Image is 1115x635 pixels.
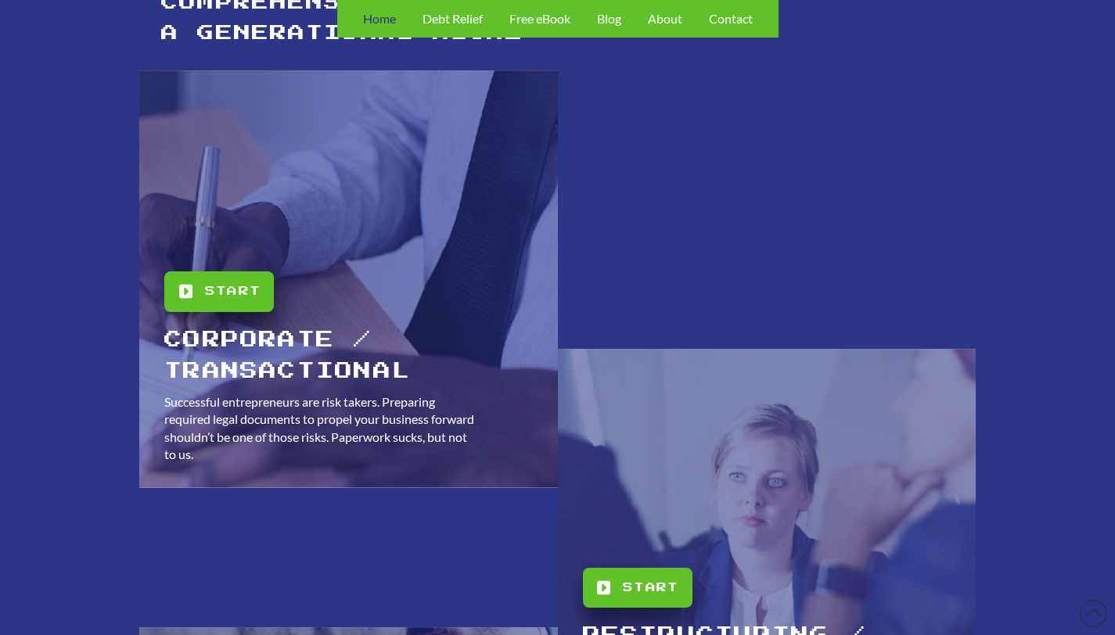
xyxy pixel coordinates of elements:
[648,13,682,25] span: About
[164,325,534,387] h1: CORPORATE / TRANSACTIONAL
[164,271,274,311] a: Start
[597,13,621,25] span: Blog
[205,282,261,300] span: Start
[509,13,570,25] span: Free eBook
[583,568,692,608] a: Start
[363,13,396,25] span: Home
[623,579,678,597] span: Start
[423,13,483,25] span: Debt Relief
[164,394,474,461] span: Successful entrepreneurs are risk takers. Preparing required legal documents to propel your busin...
[1080,600,1107,627] a: Back to Top
[709,13,753,25] span: Contact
